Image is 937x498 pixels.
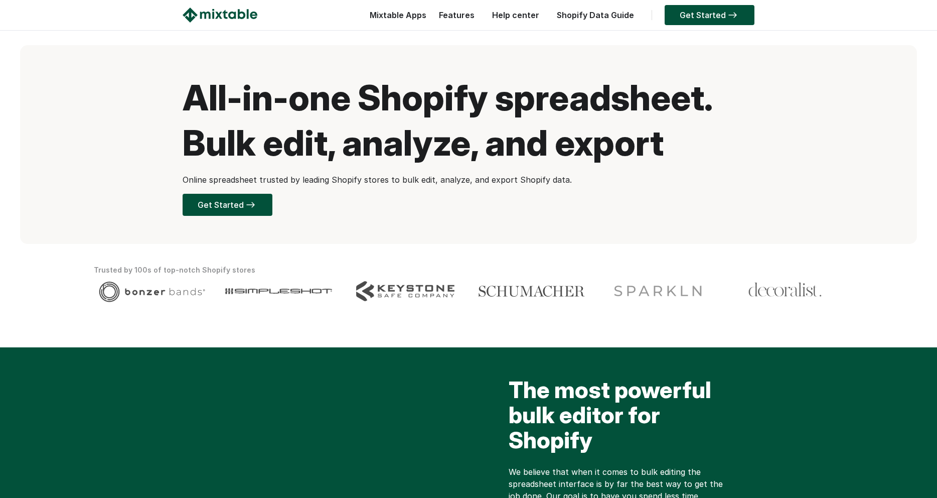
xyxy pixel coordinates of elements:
[356,281,454,301] img: Client logo
[434,10,480,20] a: Features
[183,194,272,216] a: Get Started
[183,8,257,23] img: Mixtable logo
[99,281,205,302] img: Client logo
[726,12,739,18] img: arrow-right.svg
[479,281,585,301] img: Client logo
[552,10,639,20] a: Shopify Data Guide
[665,5,754,25] a: Get Started
[225,281,332,301] img: Client logo
[509,378,734,458] h2: The most powerful bulk editor for Shopify
[610,281,707,301] img: Client logo
[365,8,426,28] div: Mixtable Apps
[94,264,843,276] div: Trusted by 100s of top-notch Shopify stores
[244,202,257,208] img: arrow-right.svg
[183,174,754,186] p: Online spreadsheet trusted by leading Shopify stores to bulk edit, analyze, and export Shopify data.
[183,75,754,166] h1: All-in-one Shopify spreadsheet. Bulk edit, analyze, and export
[487,10,544,20] a: Help center
[748,281,822,299] img: Client logo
